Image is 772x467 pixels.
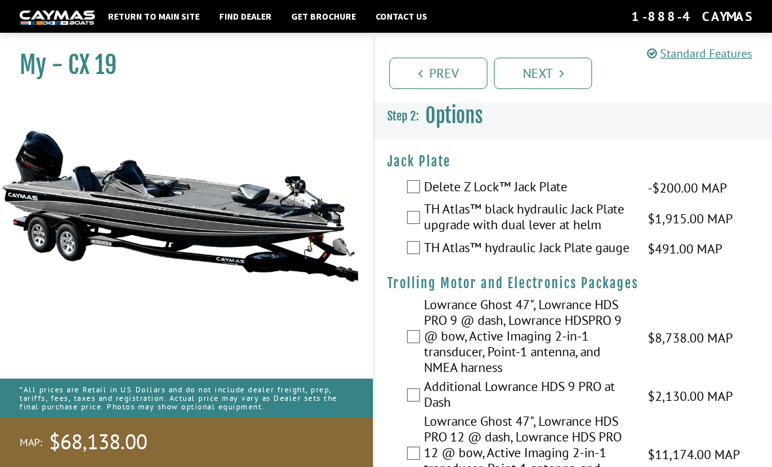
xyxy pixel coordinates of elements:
a: Find Dealer [213,8,278,25]
h4: Jack Plate [387,153,759,170]
div: 1-888-4CAYMAS [631,8,752,25]
span: $491.00 MAP [648,239,722,259]
span: MAP: [20,436,43,449]
label: Delete Z Lock™ Jack Plate [424,179,631,198]
a: Contact Us [369,8,434,25]
ul: Pagination [386,56,772,89]
h3: Options [374,92,772,140]
a: Get Brochure [285,8,362,25]
label: TH Atlas™ hydraulic Jack Plate gauge [424,240,631,259]
a: Return to main site [101,8,206,25]
a: Prev [389,58,487,89]
label: Additional Lowrance HDS 9 PRO at Dash [424,379,631,413]
span: $2,130.00 MAP [648,386,733,406]
label: Lowrance Ghost 47", Lowrance HDS PRO 9 @ dash, Lowrance HDSPRO 9 @ bow, Active Imaging 2-in-1 tra... [424,297,631,379]
span: $11,174.00 MAP [648,445,740,464]
span: $1,915.00 MAP [648,209,733,229]
label: TH Atlas™ black hydraulic Jack Plate upgrade with dual lever at helm [424,201,631,236]
p: *All prices are Retail in US Dollars and do not include dealer freight, prep, tariffs, fees, taxe... [20,379,353,418]
span: $8,738.00 MAP [648,328,733,348]
h4: Trolling Motor and Electronics Packages [387,275,759,291]
span: -$200.00 MAP [648,178,727,198]
h1: My - CX 19 [20,50,340,80]
a: Next [494,58,592,89]
span: $68,138.00 [49,428,147,456]
a: Standard Features [647,46,752,61]
img: white-logo-c9c8dbefe5ff5ceceb0f0178aa75bf4bb51f6bca0971e226c86eb53dfe498488.png [20,10,95,24]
